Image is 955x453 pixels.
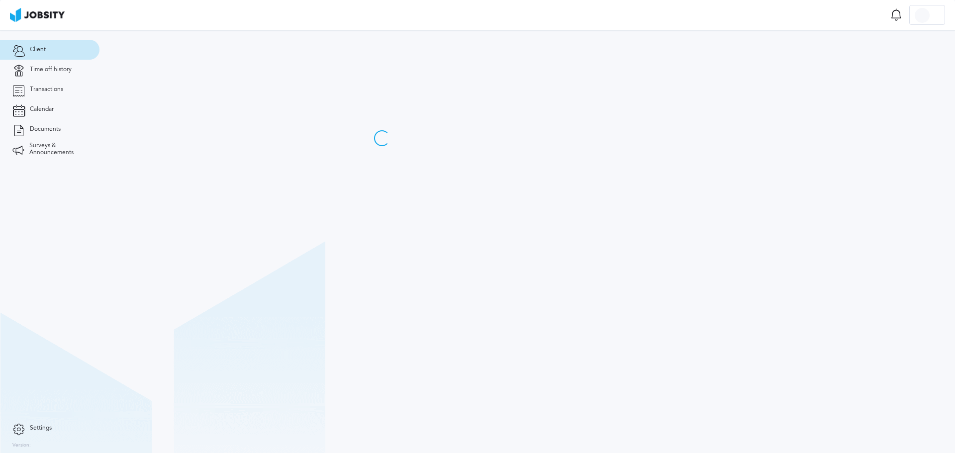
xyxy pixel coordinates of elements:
[30,86,63,93] span: Transactions
[30,126,61,133] span: Documents
[10,8,65,22] img: ab4bad089aa723f57921c736e9817d99.png
[29,142,87,156] span: Surveys & Announcements
[30,46,46,53] span: Client
[12,443,31,449] label: Version:
[30,425,52,432] span: Settings
[30,106,54,113] span: Calendar
[30,66,72,73] span: Time off history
